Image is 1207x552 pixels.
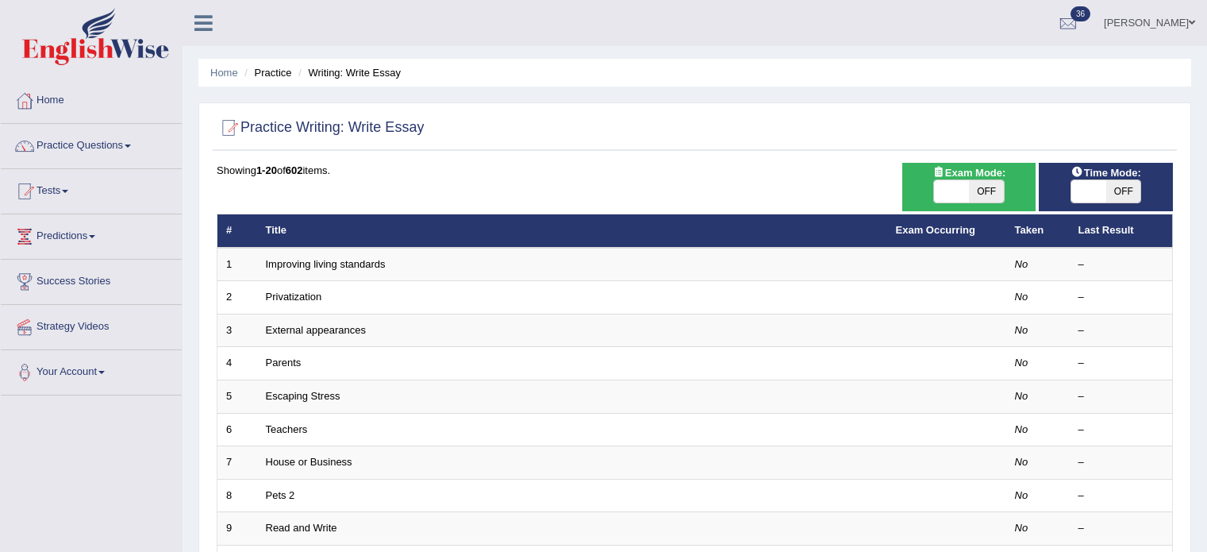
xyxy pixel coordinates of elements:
span: OFF [969,180,1004,203]
td: 4 [217,347,257,380]
div: – [1078,257,1164,272]
span: Time Mode: [1065,164,1147,181]
a: House or Business [266,456,352,468]
a: Teachers [266,423,308,435]
div: – [1078,323,1164,338]
div: – [1078,423,1164,438]
a: Exam Occurring [896,224,975,236]
li: Practice [240,65,291,80]
th: Last Result [1070,214,1173,248]
em: No [1015,357,1028,369]
td: 7 [217,446,257,480]
a: Home [1,79,182,118]
th: Title [257,214,887,248]
div: Showing of items. [217,163,1173,178]
a: Read and Write [266,522,337,534]
a: Tests [1,169,182,209]
td: 9 [217,512,257,546]
a: Home [210,67,238,79]
a: Escaping Stress [266,390,340,402]
th: # [217,214,257,248]
div: Show exams occurring in exams [902,163,1036,211]
em: No [1015,456,1028,468]
div: – [1078,521,1164,536]
a: Parents [266,357,302,369]
b: 1-20 [256,164,277,176]
a: Privatization [266,291,322,303]
div: – [1078,455,1164,470]
a: External appearances [266,324,366,336]
span: 36 [1071,6,1090,21]
td: 5 [217,380,257,414]
td: 1 [217,248,257,281]
em: No [1015,390,1028,402]
a: Your Account [1,350,182,390]
em: No [1015,522,1028,534]
em: No [1015,423,1028,435]
div: – [1078,488,1164,504]
li: Writing: Write Essay [294,65,401,80]
a: Pets 2 [266,489,295,501]
a: Predictions [1,214,182,254]
th: Taken [1006,214,1070,248]
span: Exam Mode: [926,164,1012,181]
a: Strategy Videos [1,305,182,345]
em: No [1015,258,1028,270]
div: – [1078,290,1164,305]
h2: Practice Writing: Write Essay [217,116,424,140]
span: OFF [1106,180,1141,203]
a: Improving living standards [266,258,386,270]
td: 8 [217,479,257,512]
div: – [1078,389,1164,404]
em: No [1015,291,1028,303]
td: 3 [217,314,257,347]
a: Success Stories [1,260,182,299]
td: 2 [217,281,257,315]
b: 602 [286,164,303,176]
em: No [1015,489,1028,501]
td: 6 [217,413,257,446]
em: No [1015,324,1028,336]
a: Practice Questions [1,124,182,164]
div: – [1078,356,1164,371]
